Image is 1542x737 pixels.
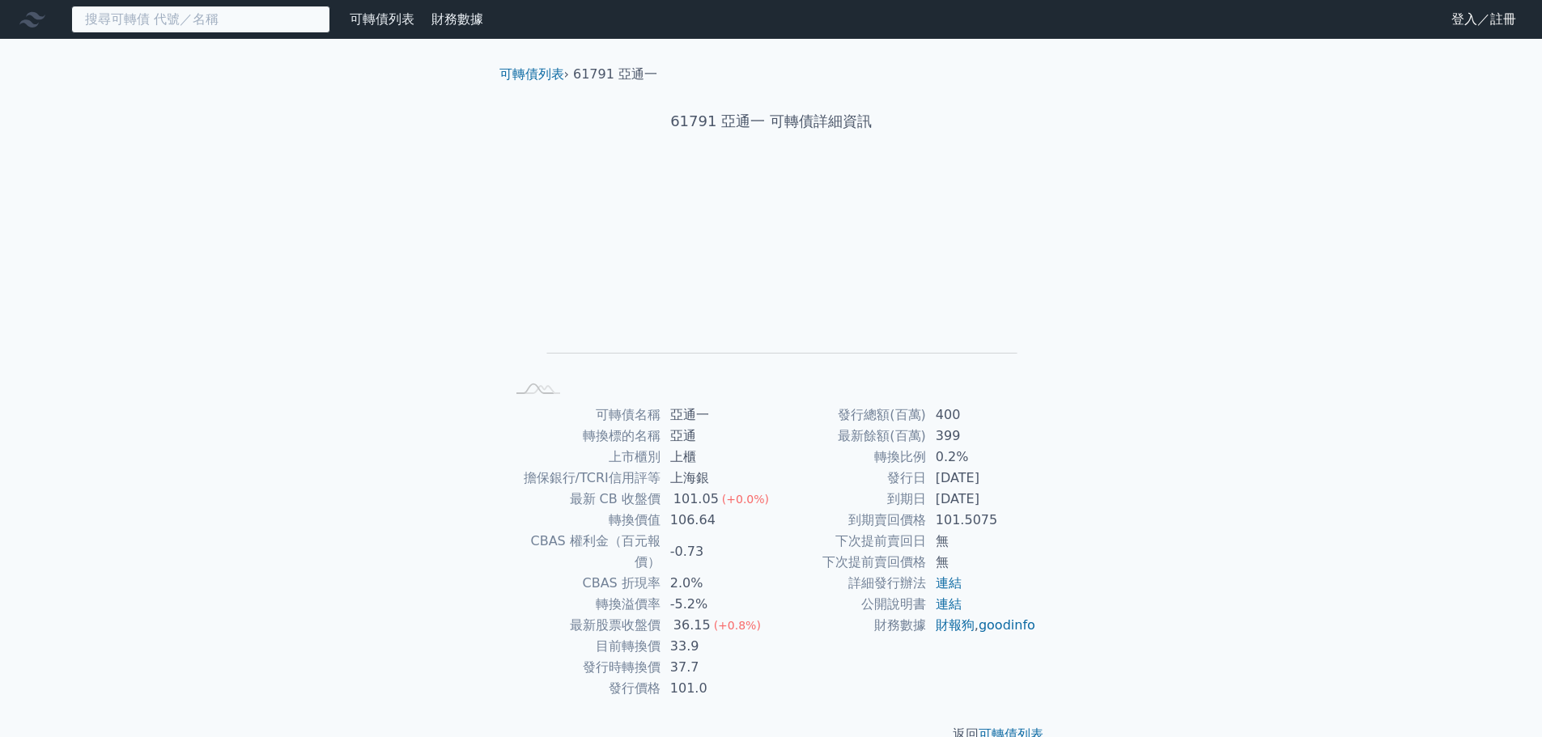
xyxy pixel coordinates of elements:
[499,66,564,82] a: 可轉債列表
[431,11,483,27] a: 財務數據
[979,617,1035,633] a: goodinfo
[722,493,769,506] span: (+0.0%)
[926,405,1037,426] td: 400
[661,531,771,573] td: -0.73
[506,510,661,531] td: 轉換價值
[714,619,761,632] span: (+0.8%)
[661,426,771,447] td: 亞通
[661,636,771,657] td: 33.9
[926,447,1037,468] td: 0.2%
[1438,6,1529,32] a: 登入／註冊
[771,594,926,615] td: 公開說明書
[573,65,657,84] li: 61791 亞通一
[661,573,771,594] td: 2.0%
[506,426,661,447] td: 轉換標的名稱
[661,510,771,531] td: 106.64
[771,531,926,552] td: 下次提前賣回日
[506,594,661,615] td: 轉換溢價率
[771,510,926,531] td: 到期賣回價格
[670,489,722,510] div: 101.05
[661,447,771,468] td: 上櫃
[936,596,962,612] a: 連結
[506,657,661,678] td: 發行時轉換價
[771,573,926,594] td: 詳細發行辦法
[506,615,661,636] td: 最新股票收盤價
[499,65,569,84] li: ›
[661,678,771,699] td: 101.0
[661,468,771,489] td: 上海銀
[926,468,1037,489] td: [DATE]
[936,575,962,591] a: 連結
[771,552,926,573] td: 下次提前賣回價格
[506,447,661,468] td: 上市櫃別
[506,489,661,510] td: 最新 CB 收盤價
[486,110,1056,133] h1: 61791 亞通一 可轉債詳細資訊
[926,489,1037,510] td: [DATE]
[506,405,661,426] td: 可轉債名稱
[661,657,771,678] td: 37.7
[670,615,714,636] div: 36.15
[506,678,661,699] td: 發行價格
[771,468,926,489] td: 發行日
[661,594,771,615] td: -5.2%
[771,405,926,426] td: 發行總額(百萬)
[771,447,926,468] td: 轉換比例
[771,426,926,447] td: 最新餘額(百萬)
[506,468,661,489] td: 擔保銀行/TCRI信用評等
[926,552,1037,573] td: 無
[926,510,1037,531] td: 101.5075
[532,184,1017,377] g: Chart
[506,573,661,594] td: CBAS 折現率
[926,531,1037,552] td: 無
[71,6,330,33] input: 搜尋可轉債 代號／名稱
[771,489,926,510] td: 到期日
[926,426,1037,447] td: 399
[926,615,1037,636] td: ,
[771,615,926,636] td: 財務數據
[661,405,771,426] td: 亞通一
[506,531,661,573] td: CBAS 權利金（百元報價）
[350,11,414,27] a: 可轉債列表
[936,617,975,633] a: 財報狗
[506,636,661,657] td: 目前轉換價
